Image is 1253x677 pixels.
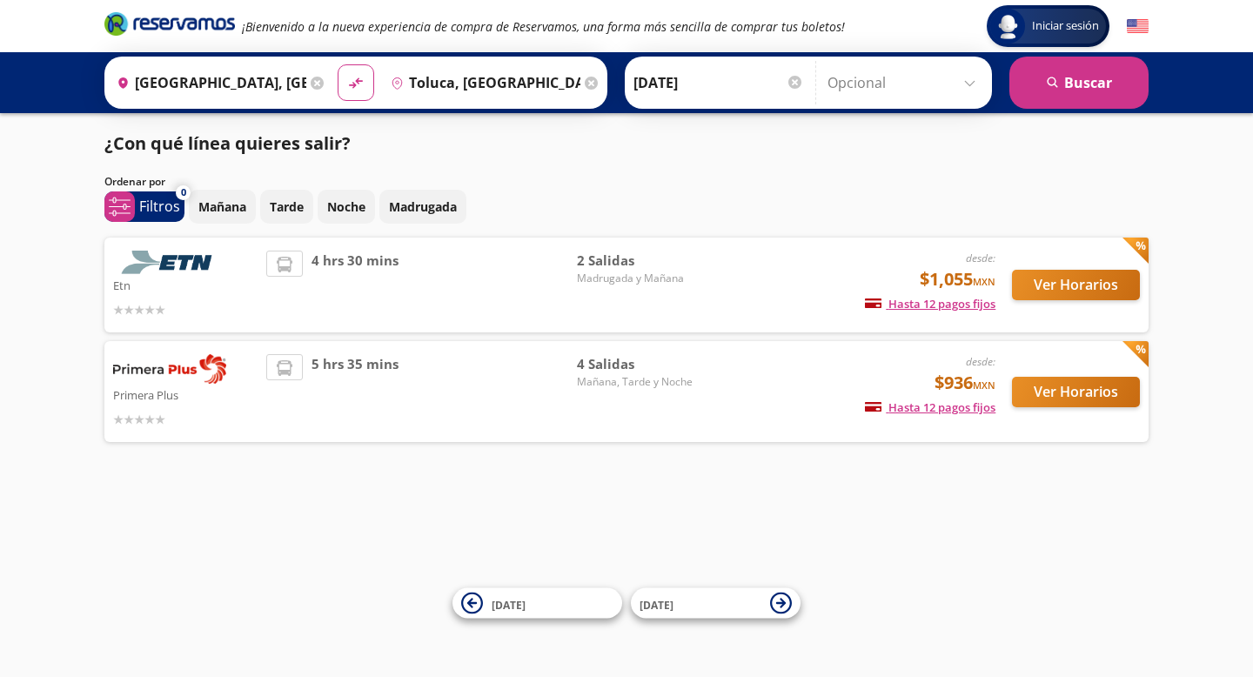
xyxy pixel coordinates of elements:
[104,174,165,190] p: Ordenar por
[104,131,351,157] p: ¿Con qué línea quieres salir?
[139,196,180,217] p: Filtros
[865,399,995,415] span: Hasta 12 pagos fijos
[633,61,804,104] input: Elegir Fecha
[312,251,399,319] span: 4 hrs 30 mins
[1025,17,1106,35] span: Iniciar sesión
[110,61,306,104] input: Buscar Origen
[113,354,226,384] img: Primera Plus
[577,374,699,390] span: Mañana, Tarde y Noche
[966,354,995,369] em: desde:
[260,190,313,224] button: Tarde
[1012,270,1140,300] button: Ver Horarios
[181,185,186,200] span: 0
[973,275,995,288] small: MXN
[631,588,801,619] button: [DATE]
[113,274,258,295] p: Etn
[828,61,983,104] input: Opcional
[640,597,673,612] span: [DATE]
[104,10,235,37] i: Brand Logo
[198,198,246,216] p: Mañana
[379,190,466,224] button: Madrugada
[189,190,256,224] button: Mañana
[242,18,845,35] em: ¡Bienvenido a la nueva experiencia de compra de Reservamos, una forma más sencilla de comprar tus...
[312,354,399,429] span: 5 hrs 35 mins
[1012,377,1140,407] button: Ver Horarios
[1009,57,1149,109] button: Buscar
[270,198,304,216] p: Tarde
[384,61,580,104] input: Buscar Destino
[113,384,258,405] p: Primera Plus
[104,10,235,42] a: Brand Logo
[104,191,184,222] button: 0Filtros
[973,379,995,392] small: MXN
[318,190,375,224] button: Noche
[577,354,699,374] span: 4 Salidas
[1127,16,1149,37] button: English
[577,271,699,286] span: Madrugada y Mañana
[577,251,699,271] span: 2 Salidas
[452,588,622,619] button: [DATE]
[935,370,995,396] span: $936
[865,296,995,312] span: Hasta 12 pagos fijos
[966,251,995,265] em: desde:
[327,198,365,216] p: Noche
[389,198,457,216] p: Madrugada
[113,251,226,274] img: Etn
[920,266,995,292] span: $1,055
[492,597,526,612] span: [DATE]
